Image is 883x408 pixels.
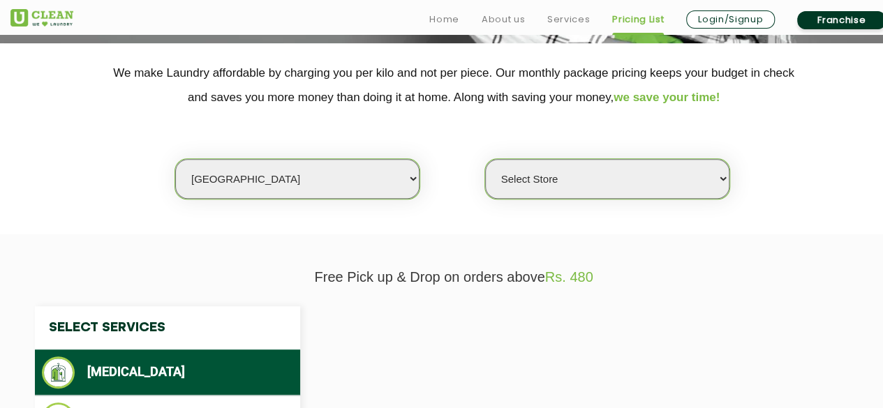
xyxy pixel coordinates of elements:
img: Dry Cleaning [42,356,75,388]
li: [MEDICAL_DATA] [42,356,293,388]
h4: Select Services [35,306,300,349]
span: Rs. 480 [545,269,593,285]
a: Pricing List [612,11,664,28]
span: we save your time! [614,91,720,104]
a: Home [429,11,459,28]
a: Services [547,11,590,28]
img: UClean Laundry and Dry Cleaning [10,9,73,27]
a: Login/Signup [686,10,775,29]
a: About us [482,11,525,28]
